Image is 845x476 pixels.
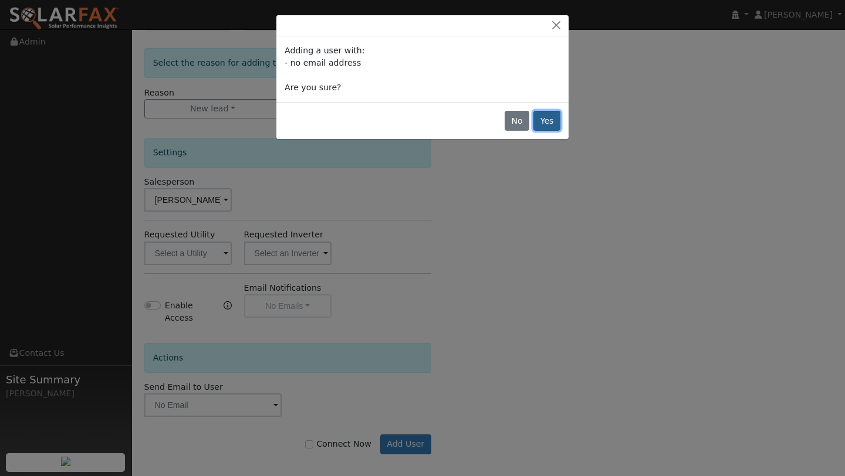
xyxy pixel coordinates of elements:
[505,111,529,131] button: No
[533,111,560,131] button: Yes
[285,58,361,67] span: - no email address
[548,19,565,32] button: Close
[285,83,341,92] span: Are you sure?
[285,46,364,55] span: Adding a user with:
